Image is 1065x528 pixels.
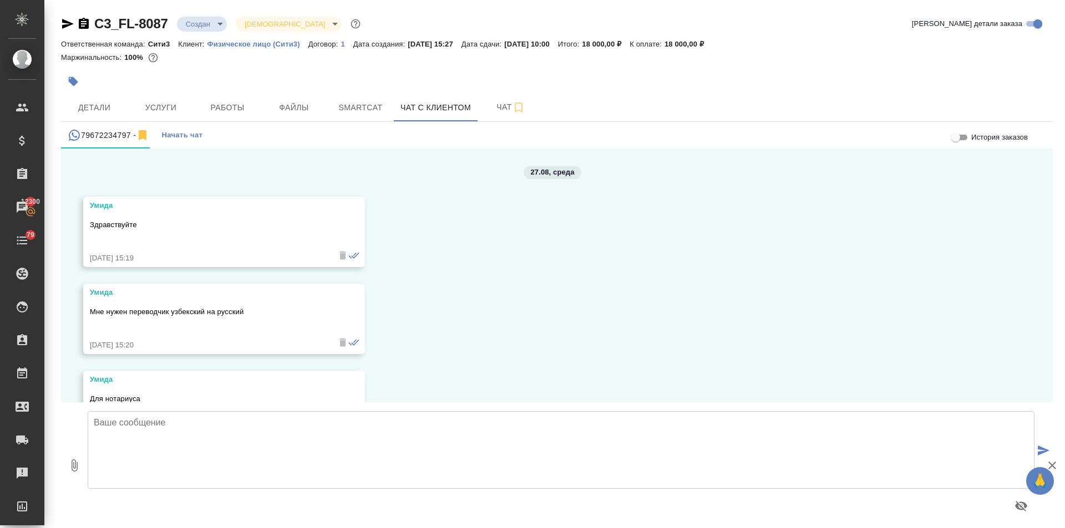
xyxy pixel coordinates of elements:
div: Создан [177,17,227,32]
span: 12300 [14,196,47,207]
p: 1 [341,40,353,48]
p: К оплате: [630,40,665,48]
p: Клиент: [178,40,207,48]
a: 12300 [3,193,42,221]
p: Здравствуйте [90,219,326,230]
p: Ответственная команда: [61,40,148,48]
div: [DATE] 15:20 [90,340,326,351]
span: Работы [201,101,254,115]
p: [DATE] 10:00 [504,40,558,48]
button: Начать чат [156,122,208,148]
p: Физическое лицо (Сити3) [207,40,308,48]
p: Дата создания: [353,40,408,48]
a: 79 [3,227,42,254]
span: Чат [484,100,537,114]
div: Умида [90,287,326,298]
div: simple tabs example [61,122,1053,148]
svg: Отписаться [136,129,149,142]
button: 0.00 RUB; [146,50,160,65]
p: Для нотариуса [90,393,326,404]
span: Smartcat [334,101,387,115]
p: 18 000,00 ₽ [582,40,630,48]
p: Договор: [308,40,341,48]
div: Умида [90,374,326,385]
span: 🙏 [1031,469,1049,493]
button: Скопировать ссылку [77,17,90,30]
p: 27.08, среда [530,167,574,178]
div: Умида [90,200,326,211]
button: Добавить тэг [61,69,85,94]
a: 1 [341,39,353,48]
span: История заказов [971,132,1028,143]
span: Начать чат [161,129,202,142]
span: Файлы [267,101,321,115]
a: Физическое лицо (Сити3) [207,39,308,48]
div: [DATE] 15:19 [90,253,326,264]
p: Мне нужен переводчик узбекский на русский [90,306,326,317]
p: [DATE] 15:27 [408,40,461,48]
button: Скопировать ссылку для ЯМессенджера [61,17,74,30]
button: Создан [182,19,214,29]
p: 100% [124,53,146,61]
span: Детали [68,101,121,115]
p: 18 000,00 ₽ [665,40,712,48]
p: Дата сдачи: [461,40,504,48]
button: [DEMOGRAPHIC_DATA] [241,19,328,29]
p: Сити3 [148,40,179,48]
button: Предпросмотр [1008,493,1034,519]
p: Маржинальность: [61,53,124,61]
span: [PERSON_NAME] детали заказа [912,18,1022,29]
span: Услуги [134,101,187,115]
span: Чат с клиентом [400,101,471,115]
div: Создан [236,17,342,32]
a: C3_FL-8087 [94,16,168,31]
button: 🙏 [1026,467,1054,495]
p: Итого: [558,40,582,48]
span: 79 [20,229,41,240]
div: 79672234797 (Умида) - (undefined) [68,129,149,142]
